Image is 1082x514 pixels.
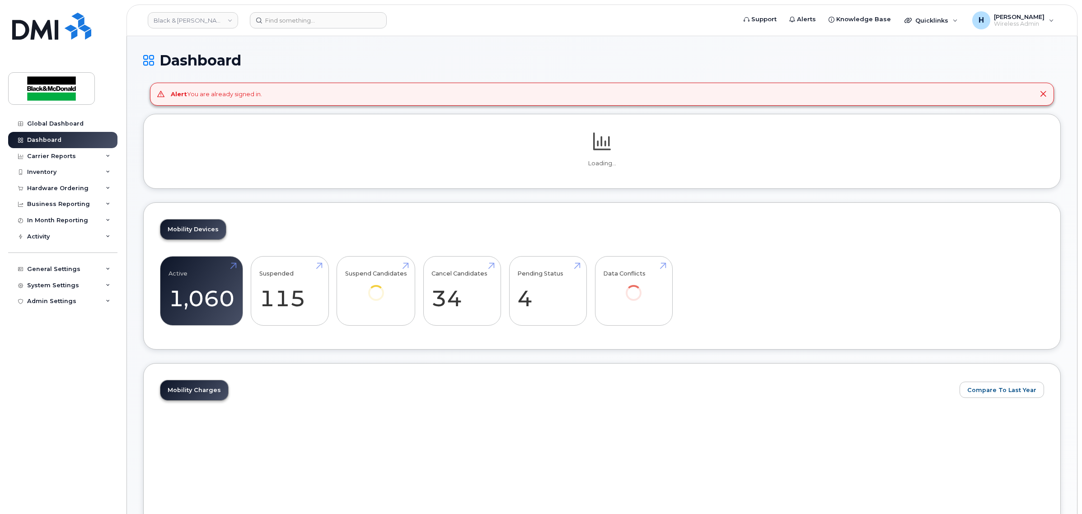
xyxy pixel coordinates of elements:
[160,380,228,400] a: Mobility Charges
[143,52,1061,68] h1: Dashboard
[171,90,187,98] strong: Alert
[169,261,234,321] a: Active 1,060
[603,261,664,313] a: Data Conflicts
[171,90,262,98] div: You are already signed in.
[517,261,578,321] a: Pending Status 4
[345,261,407,313] a: Suspend Candidates
[160,220,226,239] a: Mobility Devices
[960,382,1044,398] button: Compare To Last Year
[967,386,1036,394] span: Compare To Last Year
[431,261,492,321] a: Cancel Candidates 34
[259,261,320,321] a: Suspended 115
[160,159,1044,168] p: Loading...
